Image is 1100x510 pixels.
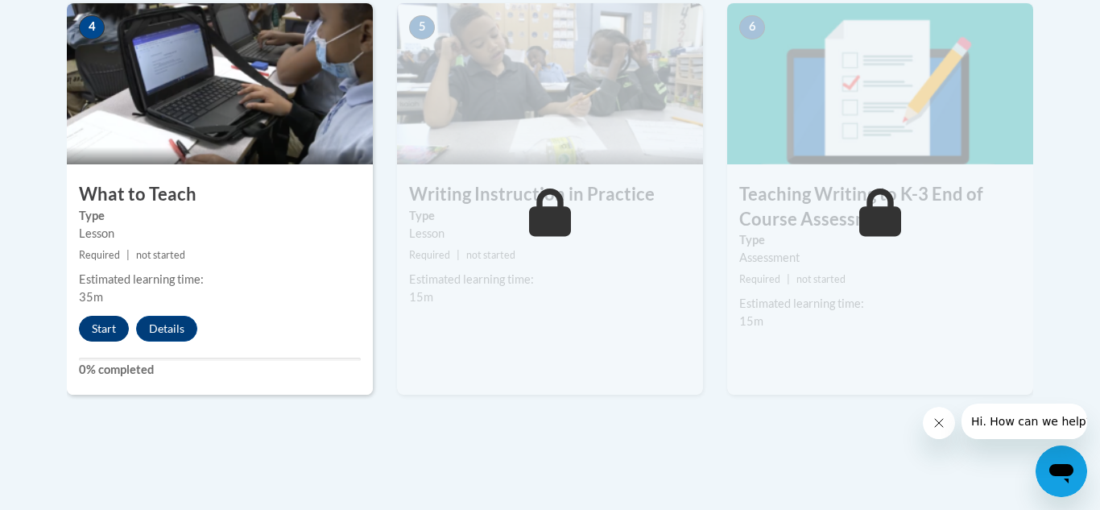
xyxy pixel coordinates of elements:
[409,207,691,225] label: Type
[409,225,691,243] div: Lesson
[409,271,691,288] div: Estimated learning time:
[727,182,1033,232] h3: Teaching Writing to K-3 End of Course Assessment
[136,249,185,261] span: not started
[397,3,703,164] img: Course Image
[739,295,1021,313] div: Estimated learning time:
[739,15,765,39] span: 6
[67,182,373,207] h3: What to Teach
[10,11,130,24] span: Hi. How can we help?
[136,316,197,342] button: Details
[923,407,955,439] iframe: Close message
[126,249,130,261] span: |
[79,271,361,288] div: Estimated learning time:
[409,249,450,261] span: Required
[739,273,780,285] span: Required
[796,273,846,285] span: not started
[409,15,435,39] span: 5
[397,182,703,207] h3: Writing Instruction in Practice
[787,273,790,285] span: |
[727,3,1033,164] img: Course Image
[961,404,1087,439] iframe: Message from company
[79,361,361,379] label: 0% completed
[79,207,361,225] label: Type
[457,249,460,261] span: |
[739,314,763,328] span: 15m
[79,290,103,304] span: 35m
[409,290,433,304] span: 15m
[1036,446,1087,497] iframe: Button to launch messaging window
[67,3,373,164] img: Course Image
[79,249,120,261] span: Required
[466,249,515,261] span: not started
[79,316,129,342] button: Start
[79,225,361,243] div: Lesson
[79,15,105,39] span: 4
[739,249,1021,267] div: Assessment
[739,231,1021,249] label: Type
